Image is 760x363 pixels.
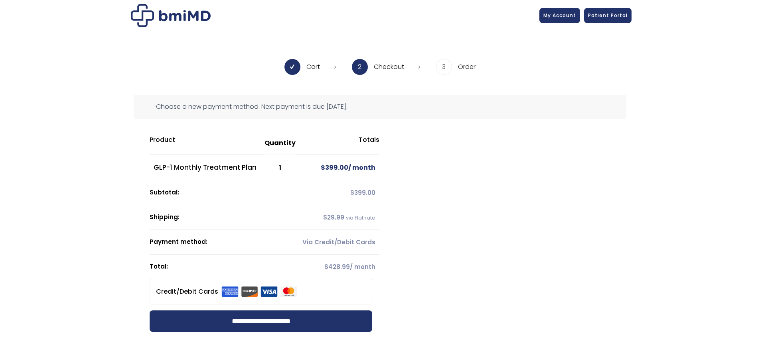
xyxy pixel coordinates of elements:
span: $ [323,213,327,222]
td: Via Credit/Debit Cards [296,230,380,255]
th: Payment method: [150,230,296,255]
img: amex.svg [221,286,239,297]
span: 2 [352,59,368,75]
span: 29.99 [323,213,344,222]
span: $ [321,163,325,172]
li: Order [436,59,476,75]
td: / month [296,255,380,279]
img: Checkout [131,4,211,27]
img: discover.svg [241,286,258,297]
li: Cart [284,59,336,75]
label: Credit/Debit Cards [156,285,297,298]
li: Checkout [352,59,420,75]
td: GLP-1 Monthly Treatment Plan [150,155,264,181]
span: My Account [543,12,576,19]
div: Choose a new payment method. Next payment is due [DATE]. [134,95,626,119]
a: My Account [539,8,580,23]
td: / month [296,155,380,181]
span: $ [324,263,328,271]
span: Patient Portal [588,12,628,19]
th: Subtotal: [150,181,296,205]
img: visa.svg [261,286,278,297]
td: 1 [264,155,296,181]
th: Shipping: [150,205,296,230]
span: 428.99 [324,263,350,271]
th: Product [150,131,264,155]
a: Patient Portal [584,8,632,23]
th: Quantity [264,131,296,155]
span: 399.00 [350,188,375,197]
span: 3 [436,59,452,75]
small: via Flat rate [346,214,375,221]
th: Totals [296,131,380,155]
span: 399.00 [321,163,348,172]
span: $ [350,188,354,197]
img: mastercard.svg [280,286,297,297]
th: Total: [150,255,296,279]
